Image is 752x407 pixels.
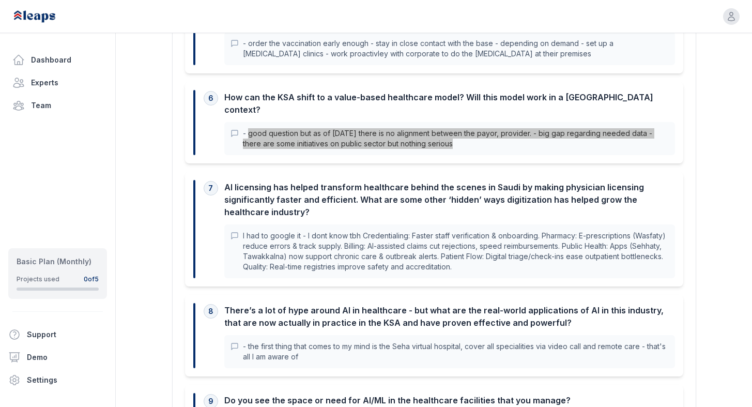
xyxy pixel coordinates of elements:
[243,341,669,362] p: - the first thing that comes to my mind is the Seha virtual hospital, cover all specialities via ...
[243,231,669,272] p: I had to google it - I dont know tbh Credentialing: Faster staff verification & onboarding. Pharm...
[224,91,675,116] div: How can the KSA shift to a value-based healthcare model? Will this model work in a [GEOGRAPHIC_DA...
[204,304,218,319] div: 8
[224,394,571,406] div: Do you see the space or need for AI/ML in the healthcare facilities that you manage?
[243,38,669,59] p: - order the vaccination early enough - stay in close contact with the base - depending on demand ...
[4,370,111,390] a: Settings
[4,324,103,345] button: Support
[243,128,669,149] p: - good question but as of [DATE] there is no alignment between the payor, provider. - big gap reg...
[224,181,675,218] div: AI licensing has helped transform healthcare behind the scenes in Saudi by making physician licen...
[84,275,99,283] div: 0 of 5
[4,347,111,368] a: Demo
[204,91,218,105] div: 6
[204,181,218,195] div: 7
[8,95,107,116] a: Team
[224,304,675,329] div: There’s a lot of hype around AI in healthcare - but what are the real-world applications of AI in...
[17,275,59,283] div: Projects used
[8,50,107,70] a: Dashboard
[8,72,107,93] a: Experts
[17,257,99,267] div: Basic Plan (Monthly)
[12,5,79,28] img: Leaps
